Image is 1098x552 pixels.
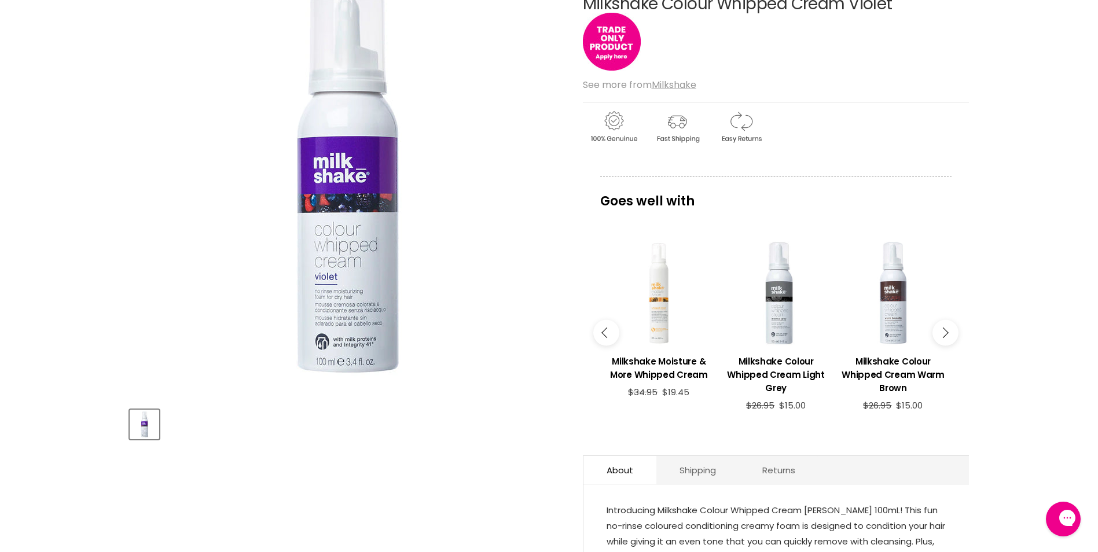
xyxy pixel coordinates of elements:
span: $19.45 [662,386,689,398]
a: Shipping [656,456,739,484]
a: View product:Milkshake Moisture & More Whipped Cream [606,346,711,387]
h3: Milkshake Colour Whipped Cream Light Grey [723,355,828,395]
span: $34.95 [628,386,658,398]
span: $15.00 [896,399,923,411]
a: About [583,456,656,484]
a: Returns [739,456,818,484]
img: shipping.gif [647,109,708,145]
a: Milkshake [652,78,696,91]
button: Milkshake Colour Whipped Cream Violet [130,410,159,439]
span: $15.00 [779,399,806,411]
img: Milkshake Colour Whipped Cream Violet [131,411,158,438]
a: View product:Milkshake Colour Whipped Cream Light Grey [723,346,828,400]
iframe: Gorgias live chat messenger [1040,498,1086,540]
span: $26.95 [863,399,891,411]
a: View product:Milkshake Colour Whipped Cream Warm Brown [840,346,946,400]
img: genuine.gif [583,109,644,145]
span: See more from [583,78,696,91]
img: returns.gif [710,109,772,145]
img: tradeonly_small.jpg [583,13,641,71]
div: Product thumbnails [128,406,564,439]
h3: Milkshake Colour Whipped Cream Warm Brown [840,355,946,395]
span: $26.95 [746,399,774,411]
p: Goes well with [600,176,952,214]
h3: Milkshake Moisture & More Whipped Cream [606,355,711,381]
